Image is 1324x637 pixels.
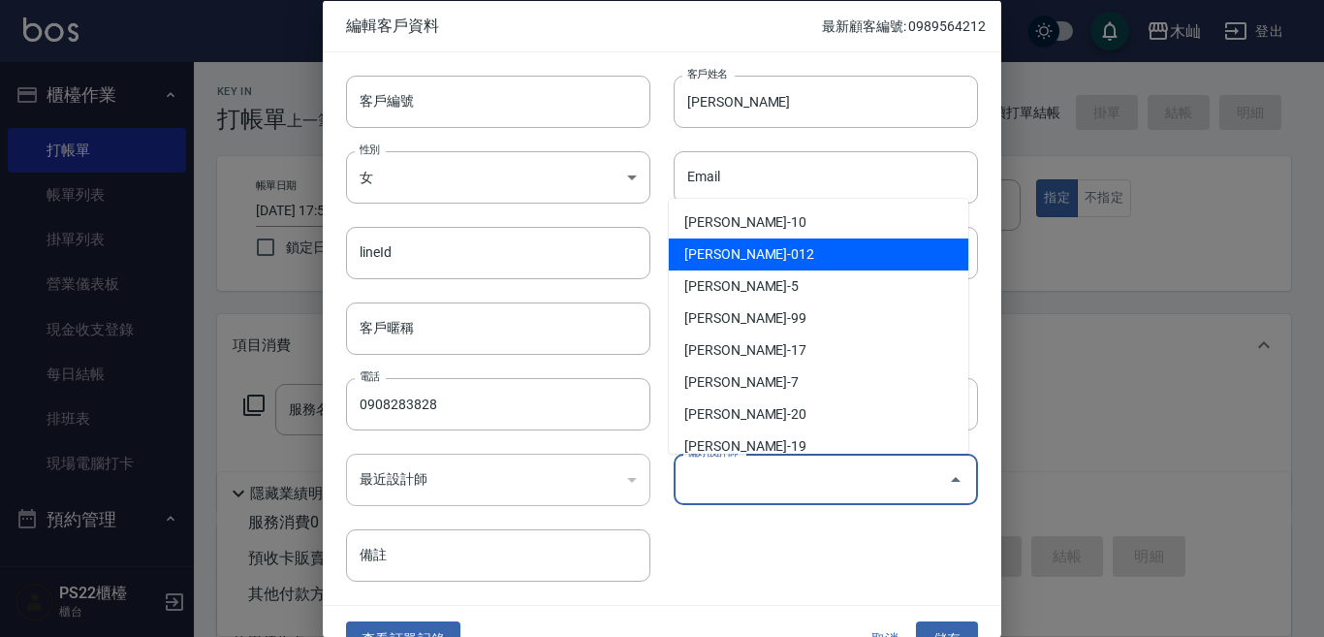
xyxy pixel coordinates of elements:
[360,369,380,384] label: 電話
[669,303,968,334] li: [PERSON_NAME]-99
[669,366,968,398] li: [PERSON_NAME]-7
[346,16,822,35] span: 編輯客戶資料
[822,16,986,36] p: 最新顧客編號: 0989564212
[669,398,968,430] li: [PERSON_NAME]-20
[687,66,728,80] label: 客戶姓名
[669,430,968,462] li: [PERSON_NAME]-19
[669,271,968,303] li: [PERSON_NAME]-5
[940,463,971,494] button: Close
[669,334,968,366] li: [PERSON_NAME]-17
[346,150,650,203] div: 女
[360,142,380,156] label: 性別
[669,239,968,271] li: [PERSON_NAME]-012
[669,207,968,239] li: [PERSON_NAME]-10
